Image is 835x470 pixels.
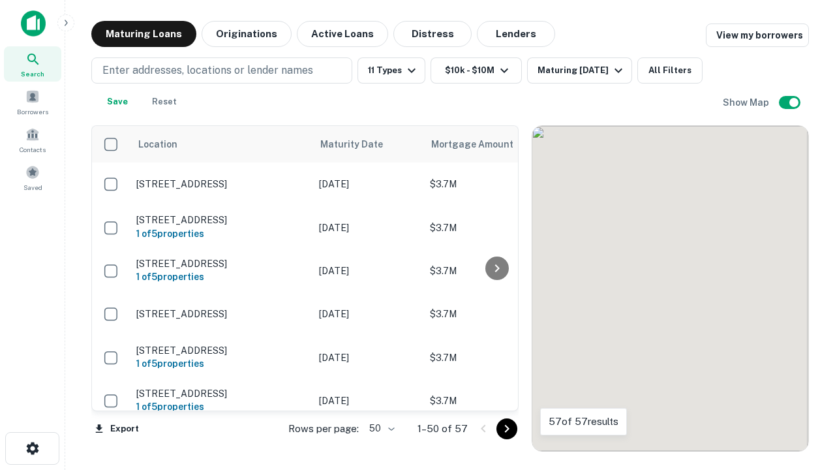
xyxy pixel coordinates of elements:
[288,421,359,437] p: Rows per page:
[91,419,142,439] button: Export
[312,126,423,163] th: Maturity Date
[136,308,306,320] p: [STREET_ADDRESS]
[477,21,555,47] button: Lenders
[4,160,61,195] a: Saved
[431,136,530,152] span: Mortgage Amount
[136,178,306,190] p: [STREET_ADDRESS]
[364,419,397,438] div: 50
[319,221,417,235] p: [DATE]
[319,351,417,365] p: [DATE]
[430,221,560,235] p: $3.7M
[527,57,632,84] button: Maturing [DATE]
[393,21,472,47] button: Distress
[130,126,312,163] th: Location
[319,264,417,278] p: [DATE]
[423,126,567,163] th: Mortgage Amount
[21,69,44,79] span: Search
[319,177,417,191] p: [DATE]
[297,21,388,47] button: Active Loans
[136,227,306,241] h6: 1 of 5 properties
[4,46,61,82] a: Search
[319,394,417,408] p: [DATE]
[136,399,306,414] h6: 1 of 5 properties
[17,106,48,117] span: Borrowers
[202,21,292,47] button: Originations
[144,89,185,115] button: Reset
[430,394,560,408] p: $3.7M
[320,136,400,152] span: Maturity Date
[138,136,177,152] span: Location
[417,421,468,437] p: 1–50 of 57
[770,324,835,386] iframe: Chat Widget
[637,57,703,84] button: All Filters
[4,122,61,157] a: Contacts
[136,258,306,270] p: [STREET_ADDRESS]
[723,95,771,110] h6: Show Map
[549,414,618,430] p: 57 of 57 results
[91,21,196,47] button: Maturing Loans
[430,177,560,191] p: $3.7M
[136,270,306,284] h6: 1 of 5 properties
[706,23,809,47] a: View my borrowers
[538,63,626,78] div: Maturing [DATE]
[136,388,306,399] p: [STREET_ADDRESS]
[430,264,560,278] p: $3.7M
[97,89,138,115] button: Save your search to get updates of matches that match your search criteria.
[136,214,306,226] p: [STREET_ADDRESS]
[91,57,352,84] button: Enter addresses, locations or lender names
[4,84,61,119] a: Borrowers
[23,182,42,193] span: Saved
[21,10,46,37] img: capitalize-icon.png
[532,126,808,451] div: 0 0
[102,63,313,78] p: Enter addresses, locations or lender names
[496,418,517,439] button: Go to next page
[430,307,560,321] p: $3.7M
[430,351,560,365] p: $3.7M
[319,307,417,321] p: [DATE]
[136,345,306,356] p: [STREET_ADDRESS]
[431,57,522,84] button: $10k - $10M
[136,356,306,371] h6: 1 of 5 properties
[357,57,425,84] button: 11 Types
[20,144,46,155] span: Contacts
